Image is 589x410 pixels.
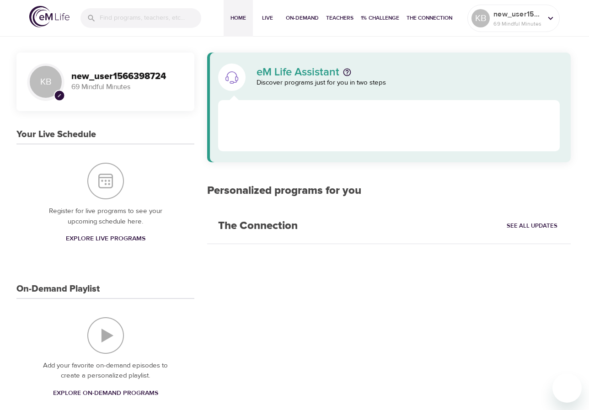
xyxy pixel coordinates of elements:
div: KB [471,9,490,27]
span: On-Demand [286,13,319,23]
span: Explore On-Demand Programs [53,388,158,399]
p: Register for live programs to see your upcoming schedule here. [35,206,176,227]
span: See All Updates [507,221,557,231]
img: On-Demand Playlist [87,317,124,354]
img: Your Live Schedule [87,163,124,199]
h3: new_user1566398724 [71,71,183,82]
span: The Connection [407,13,452,23]
iframe: Button to launch messaging window [552,373,582,403]
span: Live [257,13,278,23]
span: Home [227,13,249,23]
span: Teachers [326,13,353,23]
h2: The Connection [207,208,309,244]
img: logo [29,6,70,27]
h3: On-Demand Playlist [16,284,100,294]
p: Add your favorite on-demand episodes to create a personalized playlist. [35,361,176,381]
span: Explore Live Programs [66,233,145,245]
span: 1% Challenge [361,13,399,23]
div: KB [27,64,64,100]
p: eM Life Assistant [257,67,339,78]
p: 69 Mindful Minutes [71,82,183,92]
img: eM Life Assistant [225,70,239,85]
h2: Personalized programs for you [207,184,571,197]
p: new_user1566398724 [493,9,542,20]
p: 69 Mindful Minutes [493,20,542,28]
h3: Your Live Schedule [16,129,96,140]
a: Explore Live Programs [62,230,149,247]
p: Discover programs just for you in two steps [257,78,560,88]
a: Explore On-Demand Programs [49,385,162,402]
a: See All Updates [504,219,560,233]
input: Find programs, teachers, etc... [100,8,201,28]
